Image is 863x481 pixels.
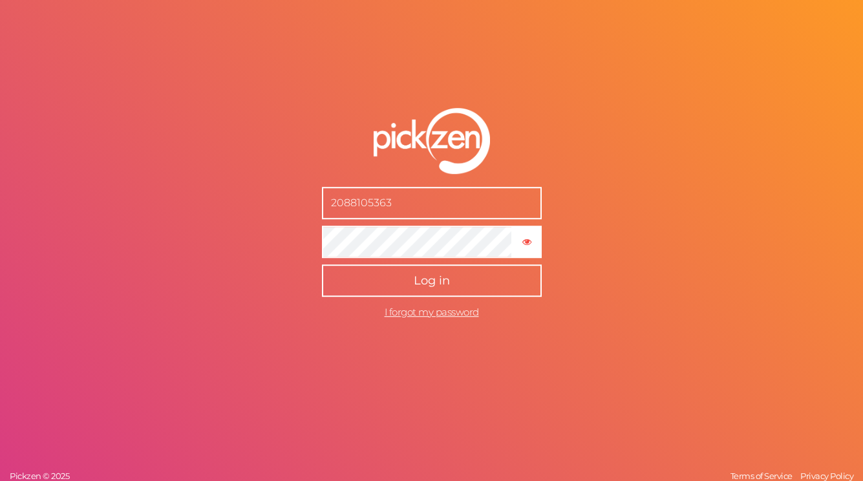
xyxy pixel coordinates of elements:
[385,306,479,318] a: I forgot my password
[374,108,490,174] img: pz-logo-white.png
[797,471,857,481] a: Privacy Policy
[727,471,796,481] a: Terms of Service
[322,264,542,297] button: Log in
[322,187,542,219] input: E-mail
[800,471,853,481] span: Privacy Policy
[414,273,450,288] span: Log in
[6,471,72,481] a: Pickzen © 2025
[730,471,793,481] span: Terms of Service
